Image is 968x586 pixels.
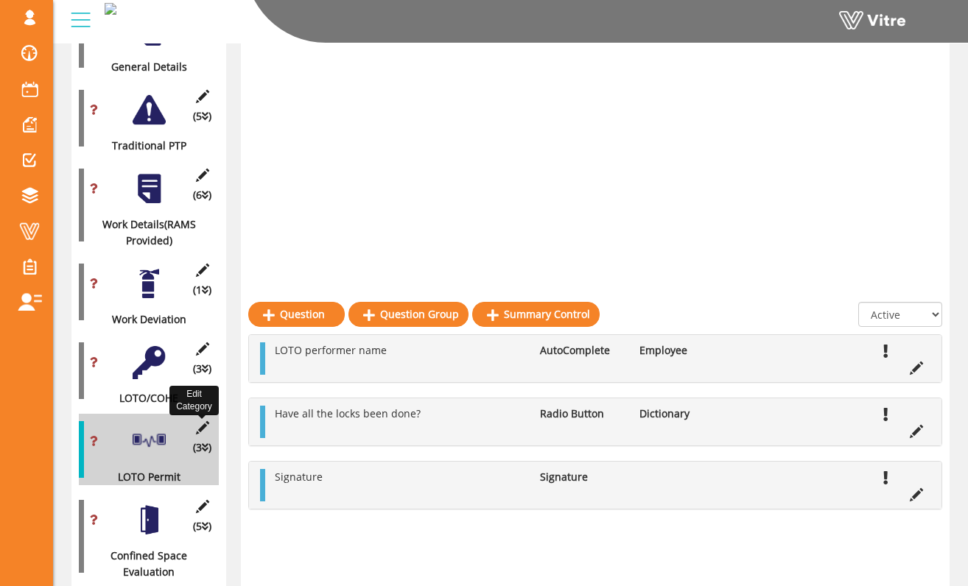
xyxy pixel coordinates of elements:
[533,469,632,485] li: Signature
[193,108,211,124] span: (5 )
[275,343,387,357] span: LOTO performer name
[79,59,208,75] div: General Details
[632,342,732,359] li: Employee
[193,187,211,203] span: (6 )
[533,406,632,422] li: Radio Button
[275,470,323,484] span: Signature
[193,518,211,534] span: (5 )
[193,361,211,377] span: (3 )
[275,406,421,420] span: Have all the locks been done?
[79,216,208,249] div: Work Details(RAMS Provided)
[169,386,219,415] div: Edit Category
[105,3,116,15] img: 145bab0d-ac9d-4db8-abe7-48df42b8fa0a.png
[632,406,732,422] li: Dictionary
[348,302,469,327] a: Question Group
[79,548,208,580] div: Confined Space Evaluation
[79,311,208,328] div: Work Deviation
[79,390,208,406] div: LOTO/COHE
[533,342,632,359] li: AutoComplete
[472,302,600,327] a: Summary Control
[79,138,208,154] div: Traditional PTP
[193,282,211,298] span: (1 )
[248,302,345,327] a: Question
[79,469,208,485] div: LOTO Permit
[193,439,211,456] span: (3 )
